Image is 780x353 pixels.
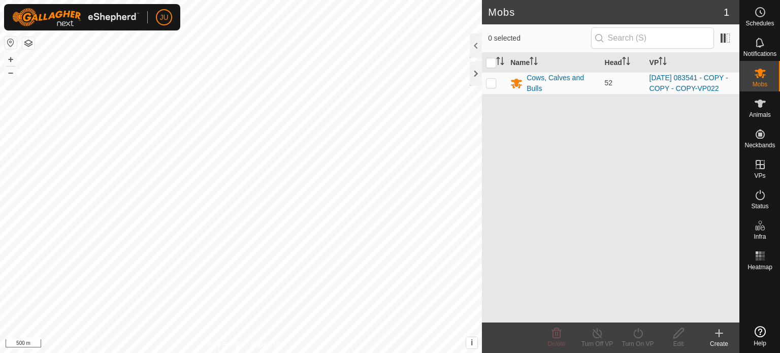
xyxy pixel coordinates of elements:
img: Gallagher Logo [12,8,139,26]
span: 1 [724,5,729,20]
span: Delete [548,340,566,347]
p-sorticon: Activate to sort [530,58,538,67]
span: Schedules [745,20,774,26]
span: VPs [754,173,765,179]
p-sorticon: Activate to sort [659,58,667,67]
span: 0 selected [488,33,591,44]
span: Status [751,203,768,209]
span: Heatmap [747,264,772,270]
span: Animals [749,112,771,118]
th: Name [506,53,600,73]
a: Contact Us [251,340,281,349]
p-sorticon: Activate to sort [622,58,630,67]
a: Help [740,322,780,350]
span: i [471,338,473,347]
span: JU [159,12,168,23]
th: Head [601,53,645,73]
h2: Mobs [488,6,724,18]
div: Turn On VP [617,339,658,348]
button: Reset Map [5,37,17,49]
button: i [466,337,477,348]
button: Map Layers [22,37,35,49]
a: Privacy Policy [201,340,239,349]
button: + [5,53,17,66]
input: Search (S) [591,27,714,49]
div: Create [699,339,739,348]
p-sorticon: Activate to sort [496,58,504,67]
span: Neckbands [744,142,775,148]
div: Edit [658,339,699,348]
button: – [5,67,17,79]
th: VP [645,53,739,73]
div: Turn Off VP [577,339,617,348]
div: Cows, Calves and Bulls [527,73,596,94]
span: Infra [754,234,766,240]
span: Mobs [753,81,767,87]
span: Help [754,340,766,346]
span: 52 [605,79,613,87]
a: [DATE] 083541 - COPY - COPY - COPY-VP022 [649,74,728,92]
span: Notifications [743,51,776,57]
